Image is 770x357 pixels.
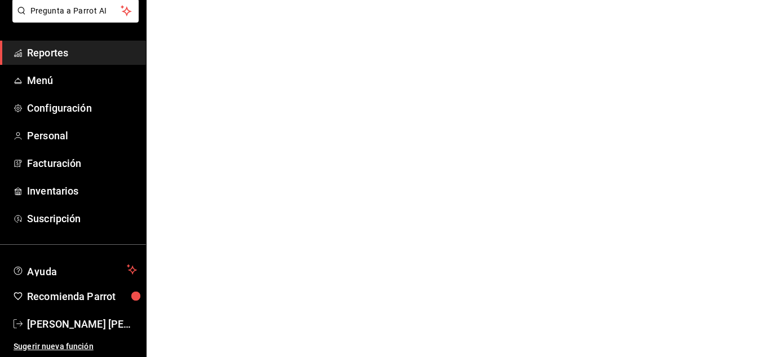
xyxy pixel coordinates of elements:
[27,45,137,60] span: Reportes
[8,13,139,25] a: Pregunta a Parrot AI
[14,341,137,352] span: Sugerir nueva función
[27,128,137,143] span: Personal
[27,73,137,88] span: Menú
[27,316,137,332] span: [PERSON_NAME] [PERSON_NAME] [PERSON_NAME]
[27,211,137,226] span: Suscripción
[27,263,122,276] span: Ayuda
[27,289,137,304] span: Recomienda Parrot
[27,183,137,199] span: Inventarios
[27,100,137,116] span: Configuración
[27,156,137,171] span: Facturación
[30,5,121,17] span: Pregunta a Parrot AI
